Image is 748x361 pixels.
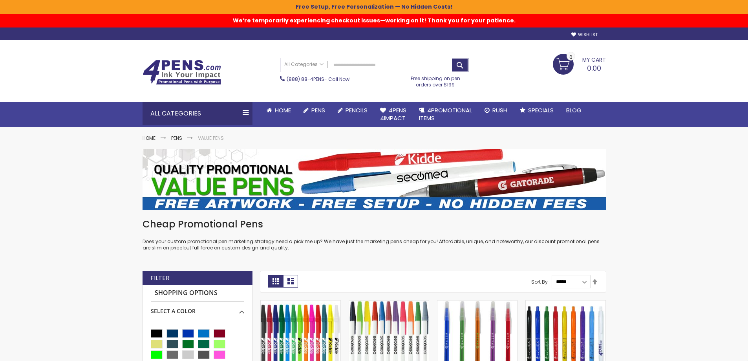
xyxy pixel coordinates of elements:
span: 4Pens 4impact [380,106,406,122]
h1: Cheap Promotional Pens [143,218,606,231]
span: 0 [569,53,572,61]
a: Specials [514,102,560,119]
span: We’re temporarily experiencing checkout issues—working on it! Thank you for your patience. [233,13,516,24]
strong: Filter [150,274,170,282]
a: 4PROMOTIONALITEMS [413,102,478,127]
strong: Value Pens [198,135,224,141]
span: 0.00 [587,63,601,73]
strong: Grid [268,275,283,288]
span: Blog [566,106,582,114]
span: Rush [492,106,507,114]
a: 0.00 0 [553,54,606,73]
a: 4Pens4impact [374,102,413,127]
a: Home [143,135,155,141]
a: All Categories [280,58,327,71]
strong: Shopping Options [151,285,244,302]
a: Wishlist [571,32,598,38]
a: Rush [478,102,514,119]
img: 4Pens Custom Pens and Promotional Products [143,60,221,85]
span: Pencils [346,106,368,114]
a: (888) 88-4PENS [287,76,324,82]
span: Specials [528,106,554,114]
span: 4PROMOTIONAL ITEMS [419,106,472,122]
span: - Call Now! [287,76,351,82]
div: Does your custom promotional pen marketing strategy need a pick me up? We have just the marketing... [143,218,606,251]
label: Sort By [531,278,548,285]
a: Belfast Translucent Value Stick Pen [437,300,517,307]
span: Home [275,106,291,114]
div: Select A Color [151,302,244,315]
a: Pencils [331,102,374,119]
span: Pens [311,106,325,114]
div: Free shipping on pen orders over $199 [402,72,468,88]
a: Belfast B Value Stick Pen [261,300,340,307]
a: Custom Cambria Plastic Retractable Ballpoint Pen - Monochromatic Body Color [526,300,605,307]
span: All Categories [284,61,324,68]
a: Belfast Value Stick Pen [349,300,429,307]
div: All Categories [143,102,252,125]
a: Blog [560,102,588,119]
a: Pens [297,102,331,119]
a: Home [260,102,297,119]
a: Pens [171,135,182,141]
img: Value Pens [143,149,606,210]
